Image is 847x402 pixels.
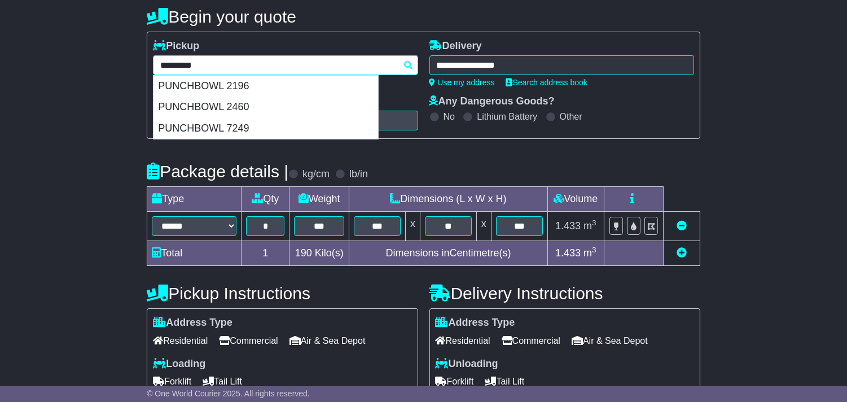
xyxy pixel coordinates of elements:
label: kg/cm [302,168,330,181]
span: Commercial [502,332,560,349]
a: Search address book [506,78,587,87]
span: 1.433 [555,220,581,231]
span: Air & Sea Depot [572,332,648,349]
label: Other [560,111,582,122]
span: Air & Sea Depot [289,332,366,349]
td: Total [147,241,242,266]
div: PUNCHBOWL 2460 [153,97,378,118]
h4: Pickup Instructions [147,284,418,303]
td: Type [147,187,242,212]
span: Forklift [436,373,474,390]
td: Weight [289,187,349,212]
h4: Package details | [147,162,288,181]
td: 1 [242,241,289,266]
label: Loading [153,358,205,370]
label: Delivery [429,40,482,53]
span: Residential [153,332,208,349]
sup: 3 [592,246,596,254]
a: Use my address [429,78,495,87]
label: Address Type [153,317,232,329]
td: Dimensions in Centimetre(s) [349,241,548,266]
td: Dimensions (L x W x H) [349,187,548,212]
div: PUNCHBOWL 2196 [153,76,378,97]
span: Forklift [153,373,191,390]
td: Qty [242,187,289,212]
h4: Delivery Instructions [429,284,700,303]
span: Commercial [219,332,278,349]
span: Tail Lift [485,373,525,390]
span: m [583,220,596,231]
label: lb/in [349,168,368,181]
sup: 3 [592,219,596,227]
td: Volume [547,187,604,212]
div: PUNCHBOWL 7249 [153,118,378,139]
span: 1.433 [555,247,581,259]
span: 190 [295,247,312,259]
td: x [406,212,420,241]
span: Residential [436,332,490,349]
h4: Begin your quote [147,7,700,26]
label: No [444,111,455,122]
label: Address Type [436,317,515,329]
span: Tail Lift [203,373,242,390]
label: Any Dangerous Goods? [429,95,555,108]
a: Add new item [677,247,687,259]
a: Remove this item [677,220,687,231]
label: Unloading [436,358,498,370]
label: Lithium Battery [477,111,537,122]
td: x [476,212,491,241]
span: m [583,247,596,259]
td: Kilo(s) [289,241,349,266]
span: © One World Courier 2025. All rights reserved. [147,389,310,398]
label: Pickup [153,40,199,53]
